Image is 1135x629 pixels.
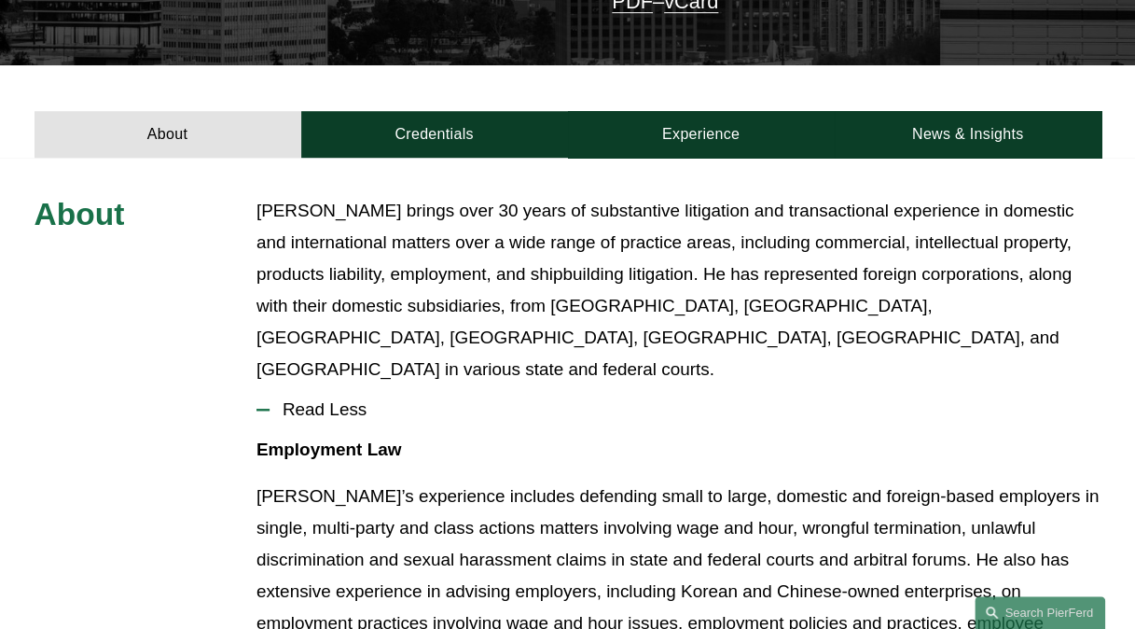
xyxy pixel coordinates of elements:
span: Read Less [270,399,1101,420]
button: Read Less [256,385,1101,434]
a: Search this site [975,596,1105,629]
a: Experience [568,111,835,157]
span: About [35,197,125,231]
p: [PERSON_NAME] brings over 30 years of substantive litigation and transactional experience in dome... [256,195,1101,385]
strong: Employment Law [256,440,401,459]
a: Credentials [301,111,568,157]
a: News & Insights [835,111,1101,157]
a: About [35,111,301,157]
